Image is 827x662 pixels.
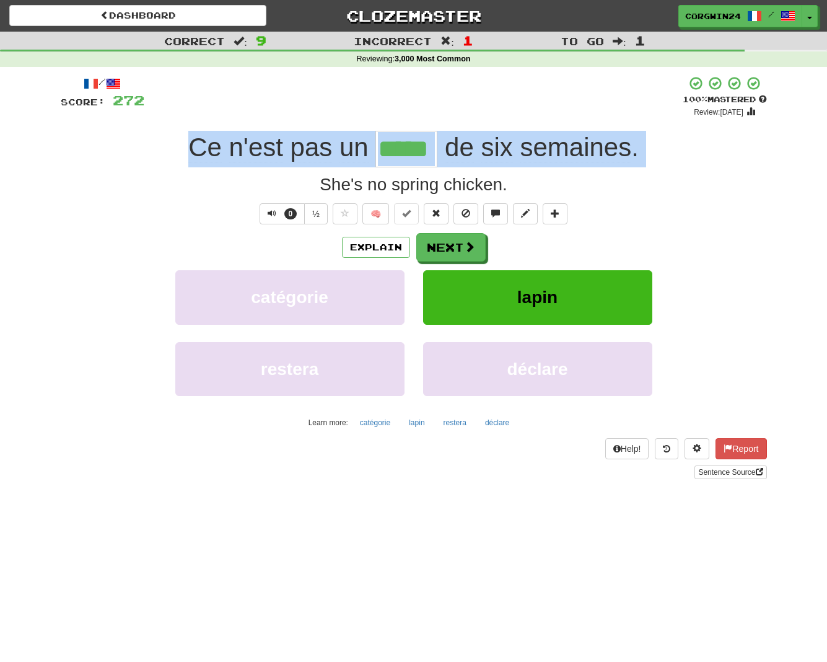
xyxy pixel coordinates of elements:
button: Explain [342,237,410,258]
a: Sentence Source [694,466,766,479]
span: : [440,36,454,46]
small: Review: [DATE] [694,108,743,117]
span: Incorrect [354,35,432,47]
button: Reset to 0% Mastered (alt+r) [424,203,449,224]
button: catégorie [353,413,397,432]
button: Discuss sentence (alt+u) [483,203,508,224]
span: 272 [113,92,144,108]
button: Next [416,233,486,262]
span: To go [561,35,604,47]
span: un [339,133,369,162]
span: déclare [507,360,567,379]
button: déclare [423,342,652,396]
span: : [234,36,247,46]
span: n'est [229,133,283,162]
small: Learn more: [308,418,348,427]
button: restera [175,342,405,396]
span: lapin [517,288,558,307]
strong: 3,000 Most Common [395,55,470,63]
span: semaines [520,133,631,162]
button: Round history (alt+y) [655,438,678,459]
button: catégorie [175,270,405,324]
span: six [481,133,512,162]
span: catégorie [251,288,328,307]
button: restera [437,413,473,432]
a: Dashboard [9,5,266,26]
button: 0 [260,203,305,224]
span: restera [261,360,318,379]
span: 9 [256,33,266,48]
button: ½ [304,203,328,224]
button: lapin [402,413,431,432]
span: 0 [284,208,297,219]
span: : [613,36,626,46]
button: Edit sentence (alt+d) [513,203,538,224]
a: Clozemaster [285,5,542,27]
button: lapin [423,270,652,324]
button: Set this sentence to 100% Mastered (alt+m) [394,203,419,224]
span: corgwin24 [685,11,741,22]
button: Help! [605,438,649,459]
span: Score: [61,97,105,107]
span: Ce [188,133,222,162]
button: 🧠 [362,203,389,224]
span: pas [291,133,333,162]
span: / [768,10,774,19]
div: / [61,76,144,91]
a: corgwin24 / [678,5,802,27]
button: déclare [478,413,516,432]
button: Ignore sentence (alt+i) [453,203,478,224]
div: Text-to-speech controls [257,203,328,224]
span: 100 % [683,94,707,104]
span: . [437,133,639,162]
span: Correct [164,35,225,47]
div: She's no spring chicken. [61,172,767,197]
span: de [445,133,474,162]
div: Mastered [683,94,767,105]
span: 1 [463,33,473,48]
button: Add to collection (alt+a) [543,203,567,224]
span: 1 [635,33,645,48]
button: Favorite sentence (alt+f) [333,203,357,224]
button: Report [715,438,766,459]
